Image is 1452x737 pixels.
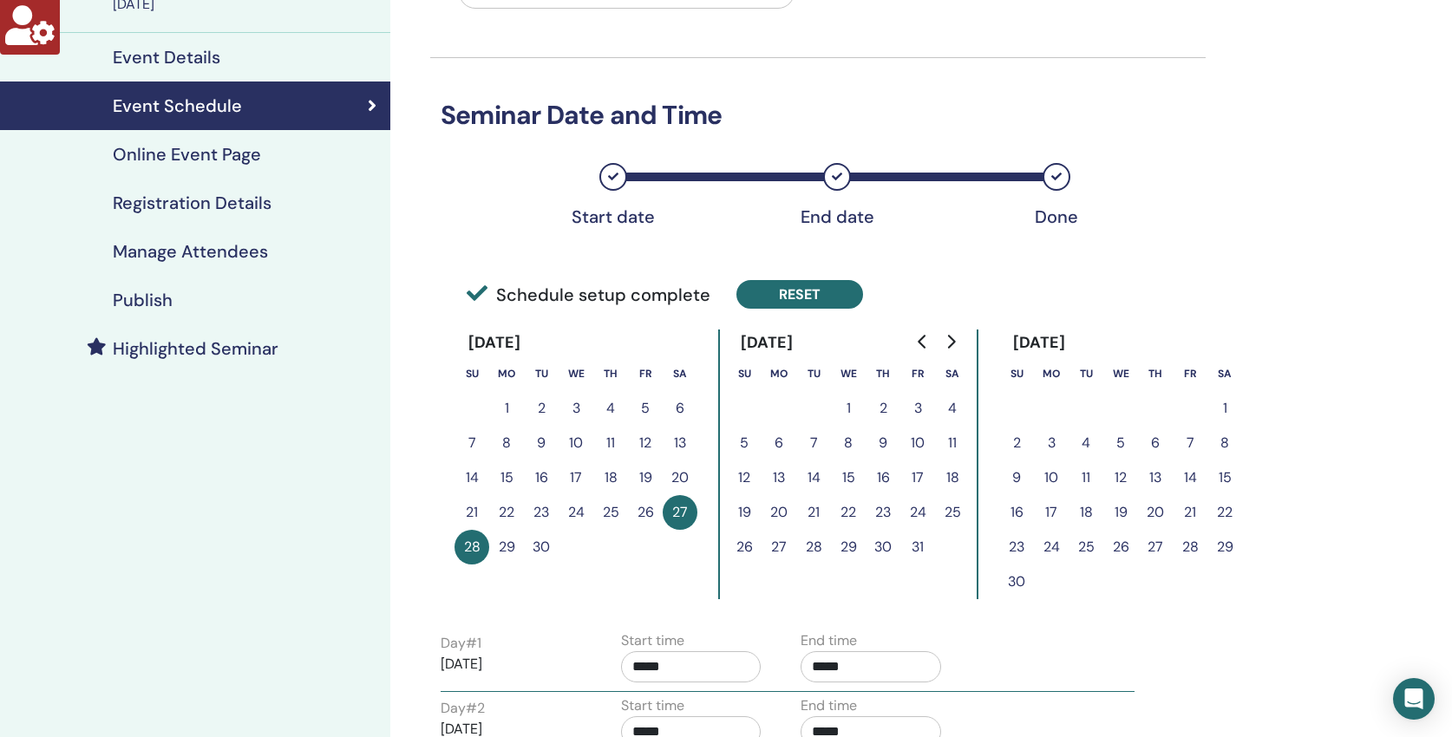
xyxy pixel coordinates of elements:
[524,530,559,564] button: 30
[1013,206,1100,227] div: Done
[900,460,935,495] button: 17
[762,460,796,495] button: 13
[455,460,489,495] button: 14
[999,460,1034,495] button: 9
[524,495,559,530] button: 23
[900,356,935,391] th: Friday
[441,698,485,719] label: Day # 2
[593,391,628,426] button: 4
[900,426,935,460] button: 10
[628,460,663,495] button: 19
[1034,356,1069,391] th: Monday
[935,391,970,426] button: 4
[937,324,965,359] button: Go to next month
[866,460,900,495] button: 16
[866,530,900,564] button: 30
[900,530,935,564] button: 31
[1138,495,1173,530] button: 20
[593,460,628,495] button: 18
[866,495,900,530] button: 23
[441,633,481,654] label: Day # 1
[935,426,970,460] button: 11
[1103,426,1138,460] button: 5
[1207,530,1242,564] button: 29
[999,329,1080,356] div: [DATE]
[663,495,697,530] button: 27
[455,329,535,356] div: [DATE]
[801,630,857,651] label: End time
[801,695,857,716] label: End time
[831,356,866,391] th: Wednesday
[1207,426,1242,460] button: 8
[467,282,710,308] span: Schedule setup complete
[1103,530,1138,564] button: 26
[455,426,489,460] button: 7
[736,280,863,309] button: Reset
[1103,356,1138,391] th: Wednesday
[628,391,663,426] button: 5
[796,495,831,530] button: 21
[113,290,173,310] h4: Publish
[1138,460,1173,495] button: 13
[621,695,684,716] label: Start time
[524,460,559,495] button: 16
[1069,356,1103,391] th: Tuesday
[1138,426,1173,460] button: 6
[727,356,762,391] th: Sunday
[593,356,628,391] th: Thursday
[1207,391,1242,426] button: 1
[489,460,524,495] button: 15
[570,206,657,227] div: Start date
[999,564,1034,599] button: 30
[762,426,796,460] button: 6
[663,460,697,495] button: 20
[900,391,935,426] button: 3
[1069,460,1103,495] button: 11
[794,206,880,227] div: End date
[1069,530,1103,564] button: 25
[1207,460,1242,495] button: 15
[762,495,796,530] button: 20
[1103,460,1138,495] button: 12
[999,495,1034,530] button: 16
[935,495,970,530] button: 25
[489,356,524,391] th: Monday
[762,356,796,391] th: Monday
[727,426,762,460] button: 5
[1173,356,1207,391] th: Friday
[866,391,900,426] button: 2
[593,495,628,530] button: 25
[1034,460,1069,495] button: 10
[1393,678,1435,720] div: Open Intercom Messenger
[727,495,762,530] button: 19
[621,630,684,651] label: Start time
[113,47,220,68] h4: Event Details
[999,530,1034,564] button: 23
[628,495,663,530] button: 26
[1173,426,1207,460] button: 7
[524,356,559,391] th: Tuesday
[1138,356,1173,391] th: Thursday
[1103,495,1138,530] button: 19
[113,144,261,165] h4: Online Event Page
[559,495,593,530] button: 24
[1034,495,1069,530] button: 17
[489,391,524,426] button: 1
[866,356,900,391] th: Thursday
[999,426,1034,460] button: 2
[999,356,1034,391] th: Sunday
[935,460,970,495] button: 18
[866,426,900,460] button: 9
[663,426,697,460] button: 13
[727,329,808,356] div: [DATE]
[796,356,831,391] th: Tuesday
[593,426,628,460] button: 11
[113,192,271,213] h4: Registration Details
[796,460,831,495] button: 14
[559,391,593,426] button: 3
[455,356,489,391] th: Sunday
[831,426,866,460] button: 8
[113,95,242,116] h4: Event Schedule
[1034,426,1069,460] button: 3
[455,495,489,530] button: 21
